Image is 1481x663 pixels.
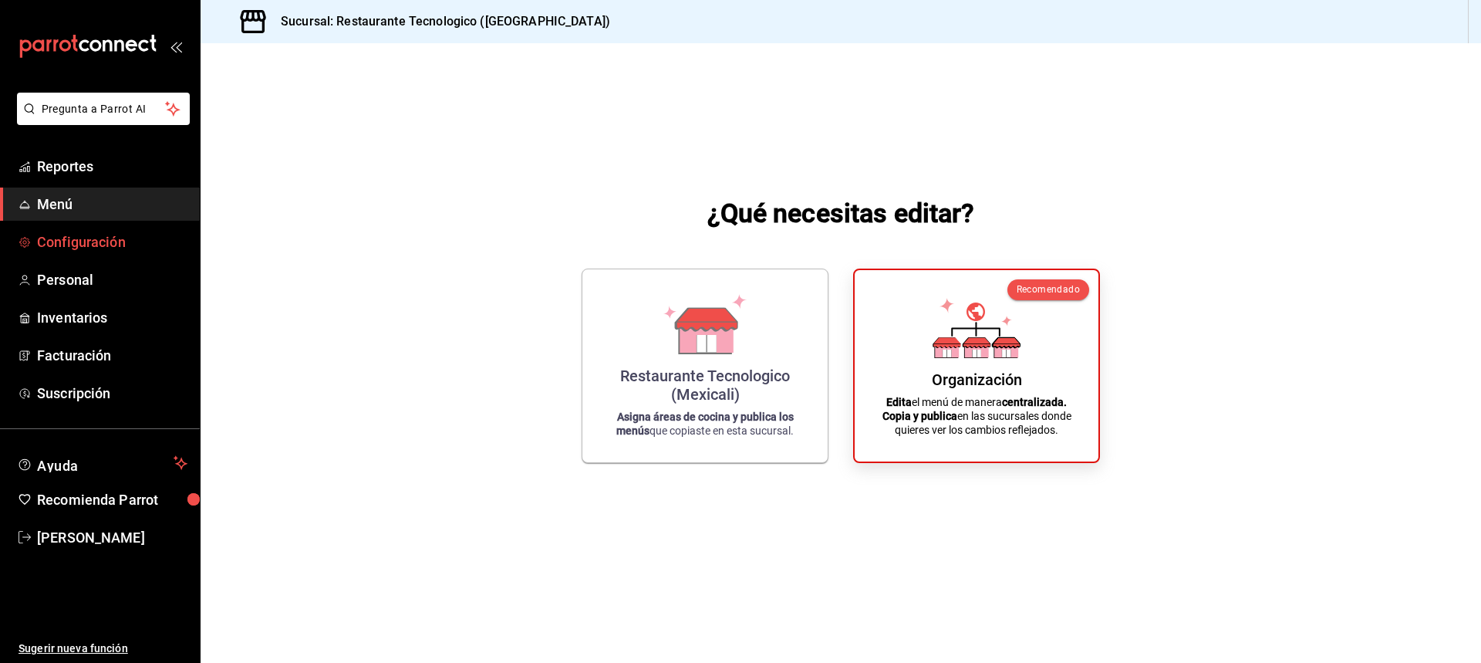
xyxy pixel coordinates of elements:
[873,395,1080,437] p: el menú de manera en las sucursales donde quieres ver los cambios reflejados.
[601,367,809,404] div: Restaurante Tecnologico (Mexicali)
[37,489,187,510] span: Recomienda Parrot
[170,40,182,52] button: open_drawer_menu
[37,156,187,177] span: Reportes
[42,101,166,117] span: Pregunta a Parrot AI
[601,410,809,438] p: que copiaste en esta sucursal.
[1017,284,1080,295] span: Recomendado
[11,112,190,128] a: Pregunta a Parrot AI
[1002,396,1067,408] strong: centralizada.
[37,232,187,252] span: Configuración
[932,370,1022,389] div: Organización
[37,269,187,290] span: Personal
[886,396,912,408] strong: Edita
[616,411,794,437] strong: Asigna áreas de cocina y publica los menús
[37,307,187,328] span: Inventarios
[17,93,190,125] button: Pregunta a Parrot AI
[19,641,187,657] span: Sugerir nueva función
[707,195,975,232] h1: ¿Qué necesitas editar?
[37,345,187,366] span: Facturación
[268,12,610,31] h3: Sucursal: Restaurante Tecnologico ([GEOGRAPHIC_DATA])
[37,454,167,472] span: Ayuda
[37,194,187,215] span: Menú
[882,410,957,422] strong: Copia y publica
[37,527,187,548] span: [PERSON_NAME]
[37,383,187,404] span: Suscripción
